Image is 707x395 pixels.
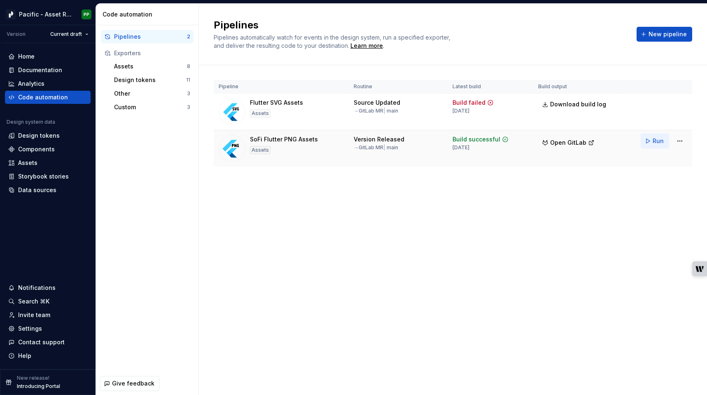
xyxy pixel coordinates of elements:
button: Give feedback [100,376,160,391]
div: Code automation [103,10,195,19]
a: Settings [5,322,91,335]
div: Contact support [18,338,65,346]
div: Documentation [18,66,62,74]
th: Routine [349,80,448,94]
div: Design system data [7,119,55,125]
p: Introducing Portal [17,383,60,390]
button: Download build log [538,97,611,112]
a: Storybook stories [5,170,91,183]
div: Data sources [18,186,56,194]
button: Notifications [5,281,91,294]
a: Learn more [350,42,383,50]
div: Assets [250,109,271,118]
div: → GitLab MR main [354,144,398,151]
span: New pipeline [649,30,687,38]
div: Version [7,31,26,38]
div: [DATE] [453,144,469,151]
div: Storybook stories [18,172,69,181]
div: PP [84,11,89,18]
button: Custom3 [111,101,194,114]
div: Help [18,352,31,360]
h2: Pipelines [214,19,627,32]
a: Documentation [5,63,91,77]
div: → GitLab MR main [354,108,398,114]
div: Pipelines [114,33,187,41]
div: 11 [186,77,190,83]
div: Flutter SVG Assets [250,99,303,107]
th: Pipeline [214,80,349,94]
a: Open GitLab [538,140,598,147]
div: 3 [187,104,190,111]
div: 2 [187,33,190,40]
div: Design tokens [18,132,60,140]
button: Pacific - Asset Repository (Illustrations)PP [2,5,94,23]
button: Other3 [111,87,194,100]
button: Assets8 [111,60,194,73]
div: Assets [114,62,187,71]
div: [DATE] [453,108,469,114]
div: Notifications [18,284,56,292]
a: Home [5,50,91,63]
div: Pacific - Asset Repository (Illustrations) [19,10,72,19]
div: Version Released [354,135,404,143]
img: 8d0dbd7b-a897-4c39-8ca0-62fbda938e11.png [6,9,16,19]
p: New release! [17,375,49,381]
a: Assets [5,156,91,169]
span: . [349,43,384,49]
span: Current draft [50,31,82,38]
span: | [383,108,385,114]
div: 3 [187,90,190,97]
div: Home [18,52,35,61]
a: Analytics [5,77,91,90]
a: Code automation [5,91,91,104]
div: Build successful [453,135,500,143]
div: Analytics [18,80,44,88]
div: Components [18,145,55,153]
a: Data sources [5,183,91,197]
a: Components [5,143,91,156]
div: Design tokens [114,76,186,84]
div: Search ⌘K [18,297,49,306]
span: Open GitLab [550,139,586,147]
span: Pipelines automatically watch for events in the design system, run a specified exporter, and deli... [214,34,452,49]
button: Run [641,134,669,148]
div: Code automation [18,93,68,101]
button: Current draft [47,28,92,40]
th: Build output [533,80,616,94]
div: Other [114,89,187,98]
button: New pipeline [637,27,692,42]
div: Source Updated [354,99,400,107]
span: Download build log [550,100,606,108]
span: | [383,144,385,150]
th: Latest build [448,80,533,94]
button: Contact support [5,336,91,349]
div: Assets [250,146,271,154]
div: Invite team [18,311,50,319]
div: 8 [187,63,190,70]
span: Give feedback [112,379,154,388]
div: Exporters [114,49,190,57]
div: SoFi Flutter PNG Assets [250,135,318,143]
span: Run [653,137,664,145]
a: Design tokens [5,129,91,142]
button: Design tokens11 [111,73,194,87]
div: Settings [18,324,42,333]
button: Pipelines2 [101,30,194,43]
button: Search ⌘K [5,295,91,308]
div: Assets [18,159,37,167]
div: Custom [114,103,187,111]
div: Build failed [453,99,485,107]
button: Open GitLab [538,135,598,150]
button: Help [5,349,91,362]
a: Invite team [5,308,91,322]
